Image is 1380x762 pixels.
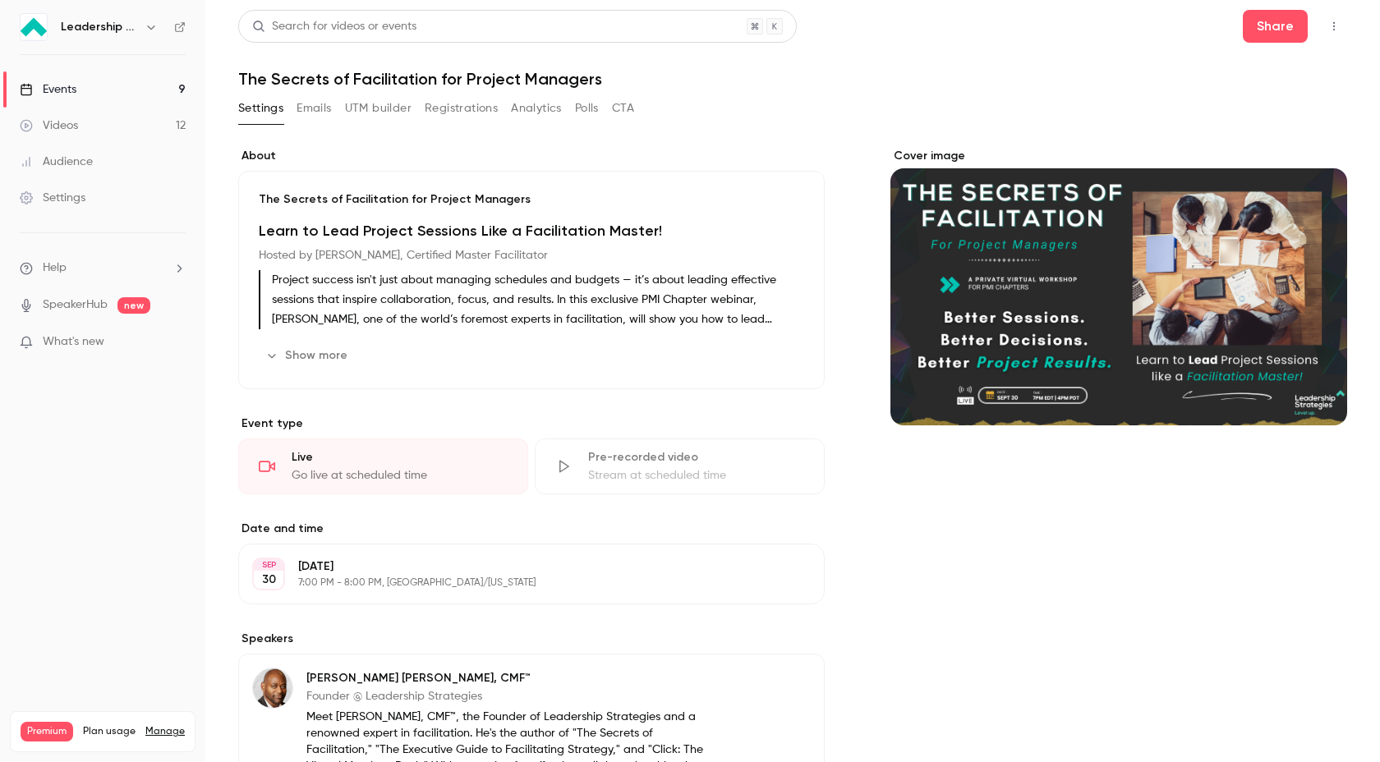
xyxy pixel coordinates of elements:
p: 7:00 PM - 8:00 PM, [GEOGRAPHIC_DATA]/[US_STATE] [298,576,738,590]
label: About [238,148,825,164]
img: Leadership Strategies - 2025 Webinars [21,14,47,40]
p: Project success isn't just about managing schedules and budgets — it’s about leading effective se... [272,270,804,329]
h6: Hosted by [PERSON_NAME], Certified Master Facilitator [259,247,804,264]
button: Analytics [511,95,562,122]
button: CTA [612,95,634,122]
button: Emails [297,95,331,122]
button: Registrations [425,95,498,122]
div: Live [292,449,508,466]
p: The Secrets of Facilitation for Project Managers [259,191,804,208]
div: Settings [20,190,85,206]
div: LiveGo live at scheduled time [238,438,528,494]
section: Cover image [890,148,1347,425]
p: Founder @ Leadership Strategies [306,688,718,705]
h6: Leadership Strategies - 2025 Webinars [61,19,138,35]
label: Date and time [238,521,825,537]
span: What's new [43,333,104,351]
label: Cover image [890,148,1347,164]
p: Event type [238,415,825,432]
h1: The Secrets of Facilitation for Project Managers [238,69,1347,89]
button: Settings [238,95,283,122]
div: Pre-recorded videoStream at scheduled time [535,438,825,494]
li: help-dropdown-opener [20,259,186,277]
div: Go live at scheduled time [292,467,508,484]
span: Premium [21,722,73,741]
button: Polls [575,95,599,122]
button: UTM builder [345,95,412,122]
div: Pre-recorded video [588,449,804,466]
div: Search for videos or events [252,18,416,35]
div: Audience [20,154,93,170]
div: Stream at scheduled time [588,467,804,484]
a: Manage [145,725,185,738]
label: Speakers [238,631,825,647]
p: 30 [262,571,276,588]
button: Show more [259,342,357,369]
span: new [117,297,150,314]
div: Videos [20,117,78,134]
span: Help [43,259,67,277]
div: Events [20,81,76,98]
h1: Learn to Lead Project Sessions Like a Facilitation Master! [259,221,804,241]
img: Michael Wilkinson, CMF™ [253,668,292,708]
p: [DATE] [298,558,738,575]
a: SpeakerHub [43,296,108,314]
span: Plan usage [83,725,136,738]
p: [PERSON_NAME] [PERSON_NAME], CMF™ [306,670,718,686]
div: SEP [254,559,283,571]
button: Share [1243,10,1308,43]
